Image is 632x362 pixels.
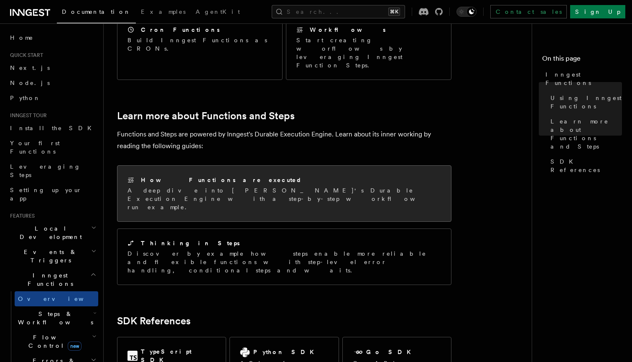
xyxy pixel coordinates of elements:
[542,54,622,67] h4: On this page
[456,7,477,17] button: Toggle dark mode
[141,176,302,184] h2: How Functions are executed
[253,348,319,356] h2: Python SDK
[570,5,625,18] a: Sign Up
[7,136,98,159] a: Your first Functions
[7,248,91,264] span: Events & Triggers
[7,159,98,182] a: Leveraging Steps
[57,3,136,23] a: Documentation
[15,306,98,330] button: Steps & Workflows
[7,112,47,119] span: Inngest tour
[547,154,622,177] a: SDK References
[62,8,131,15] span: Documentation
[296,36,441,69] p: Start creating worflows by leveraging Inngest Function Steps.
[10,95,41,101] span: Python
[15,310,93,326] span: Steps & Workflows
[545,70,622,87] span: Inngest Functions
[15,291,98,306] a: Overview
[7,268,98,291] button: Inngest Functions
[141,26,220,34] h2: Cron Functions
[547,90,622,114] a: Using Inngest Functions
[117,315,191,327] a: SDK References
[7,244,98,268] button: Events & Triggers
[127,186,441,211] p: A deep dive into [PERSON_NAME]'s Durable Execution Engine with a step-by-step workflow run example.
[7,182,98,206] a: Setting up your app
[550,94,622,110] span: Using Inngest Functions
[490,5,567,18] a: Contact sales
[141,239,240,247] h2: Thinking in Steps
[68,341,82,351] span: new
[127,249,441,275] p: Discover by example how steps enable more reliable and flexible functions with step-level error h...
[7,213,35,219] span: Features
[196,8,240,15] span: AgentKit
[7,224,91,241] span: Local Development
[7,121,98,136] a: Install the SDK
[117,228,451,285] a: Thinking in StepsDiscover by example how steps enable more reliable and flexible functions with s...
[286,15,451,80] a: WorkflowsStart creating worflows by leveraging Inngest Function Steps.
[7,60,98,75] a: Next.js
[388,8,400,16] kbd: ⌘K
[10,140,60,155] span: Your first Functions
[7,75,98,90] a: Node.js
[550,117,622,151] span: Learn more about Functions and Steps
[310,26,386,34] h2: Workflows
[7,30,98,45] a: Home
[366,348,416,356] h2: Go SDK
[117,15,283,80] a: Cron FunctionsBuild Inngest Functions as CRONs.
[191,3,245,23] a: AgentKit
[136,3,191,23] a: Examples
[117,110,295,122] a: Learn more about Functions and Steps
[127,36,272,53] p: Build Inngest Functions as CRONs.
[7,90,98,105] a: Python
[547,114,622,154] a: Learn more about Functions and Steps
[117,165,451,222] a: How Functions are executedA deep dive into [PERSON_NAME]'s Durable Execution Engine with a step-b...
[7,52,43,59] span: Quick start
[10,64,50,71] span: Next.js
[10,187,82,202] span: Setting up your app
[117,128,451,152] p: Functions and Steps are powered by Inngest's Durable Execution Engine. Learn about its inner work...
[7,221,98,244] button: Local Development
[10,125,97,131] span: Install the SDK
[15,333,92,350] span: Flow Control
[141,8,186,15] span: Examples
[272,5,405,18] button: Search...⌘K
[18,295,104,302] span: Overview
[10,33,33,42] span: Home
[542,67,622,90] a: Inngest Functions
[7,271,90,288] span: Inngest Functions
[10,80,50,86] span: Node.js
[550,157,622,174] span: SDK References
[15,330,98,353] button: Flow Controlnew
[10,163,81,178] span: Leveraging Steps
